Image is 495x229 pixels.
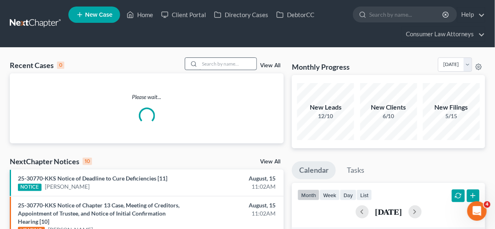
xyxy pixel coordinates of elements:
[195,183,276,191] div: 11:02AM
[467,201,487,221] iframe: Intercom live chat
[195,201,276,209] div: August, 15
[340,189,357,200] button: day
[18,175,167,182] a: 25-30770-KKS Notice of Deadline to Cure Deficiencies [11]
[199,58,256,70] input: Search by name...
[45,183,90,191] a: [PERSON_NAME]
[297,112,354,120] div: 12/10
[484,201,491,208] span: 4
[369,7,444,22] input: Search by name...
[195,209,276,218] div: 11:02AM
[292,161,336,179] a: Calendar
[18,202,180,225] a: 25-30770-KKS Notice of Chapter 13 Case, Meeting of Creditors, Appointment of Trustee, and Notice ...
[297,103,354,112] div: New Leads
[260,159,280,165] a: View All
[339,161,372,179] a: Tasks
[57,62,64,69] div: 0
[157,7,210,22] a: Client Portal
[360,112,417,120] div: 6/10
[360,103,417,112] div: New Clients
[423,103,480,112] div: New Filings
[123,7,157,22] a: Home
[292,62,350,72] h3: Monthly Progress
[18,184,42,191] div: NOTICE
[458,7,485,22] a: Help
[85,12,112,18] span: New Case
[423,112,480,120] div: 5/15
[320,189,340,200] button: week
[10,156,92,166] div: NextChapter Notices
[10,60,64,70] div: Recent Cases
[195,174,276,183] div: August, 15
[272,7,318,22] a: DebtorCC
[260,63,280,68] a: View All
[375,207,402,216] h2: [DATE]
[83,158,92,165] div: 10
[357,189,372,200] button: list
[210,7,272,22] a: Directory Cases
[298,189,320,200] button: month
[402,27,485,42] a: Consumer Law Attorneys
[10,93,284,101] p: Please wait...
